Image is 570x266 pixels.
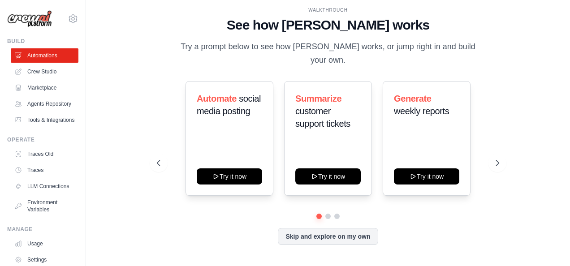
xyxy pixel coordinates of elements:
a: Automations [11,48,78,63]
div: Manage [7,226,78,233]
h1: See how [PERSON_NAME] works [157,17,500,33]
div: Build [7,38,78,45]
div: WALKTHROUGH [157,7,500,13]
span: Generate [394,94,432,103]
span: Summarize [295,94,341,103]
a: Crew Studio [11,64,78,79]
a: Agents Repository [11,97,78,111]
span: weekly reports [394,106,449,116]
button: Try it now [197,168,262,184]
a: Tools & Integrations [11,113,78,127]
div: Operate [7,136,78,143]
button: Try it now [295,168,361,184]
a: Traces Old [11,147,78,161]
button: Try it now [394,168,459,184]
a: Usage [11,236,78,251]
span: customer support tickets [295,106,350,129]
a: Marketplace [11,81,78,95]
p: Try a prompt below to see how [PERSON_NAME] works, or jump right in and build your own. [177,40,479,67]
img: Logo [7,10,52,28]
span: social media posting [197,94,261,116]
a: Traces [11,163,78,177]
button: Skip and explore on my own [278,228,378,245]
a: Environment Variables [11,195,78,217]
span: Automate [197,94,237,103]
a: LLM Connections [11,179,78,193]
